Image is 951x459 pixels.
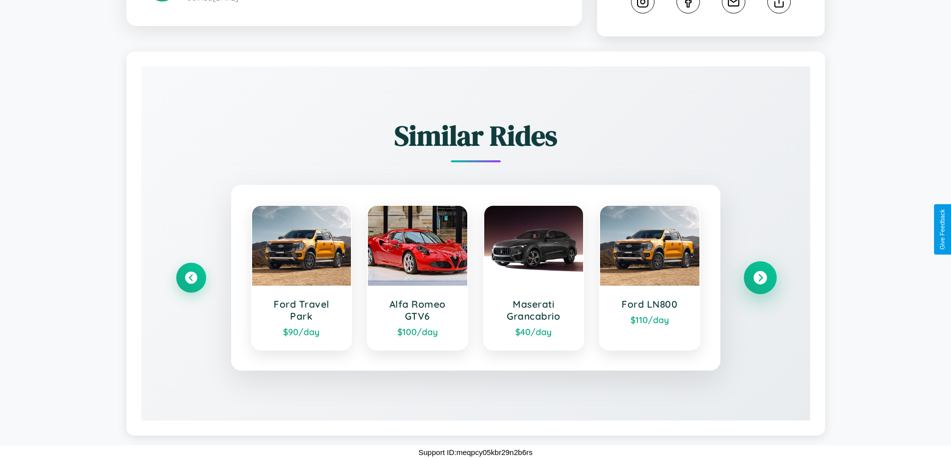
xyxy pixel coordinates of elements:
h3: Alfa Romeo GTV6 [378,298,457,322]
div: $ 40 /day [494,326,574,337]
div: $ 110 /day [610,314,689,325]
a: Maserati Grancabrio$40/day [483,205,585,351]
a: Alfa Romeo GTV6$100/day [367,205,468,351]
h3: Ford LN800 [610,298,689,310]
h2: Similar Rides [176,116,775,155]
h3: Maserati Grancabrio [494,298,574,322]
a: Ford Travel Park$90/day [251,205,352,351]
p: Support ID: meqpcy05kbr29n2b6rs [418,446,532,459]
h3: Ford Travel Park [262,298,341,322]
div: $ 100 /day [378,326,457,337]
div: Give Feedback [939,209,946,250]
div: $ 90 /day [262,326,341,337]
a: Ford LN800$110/day [599,205,700,351]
